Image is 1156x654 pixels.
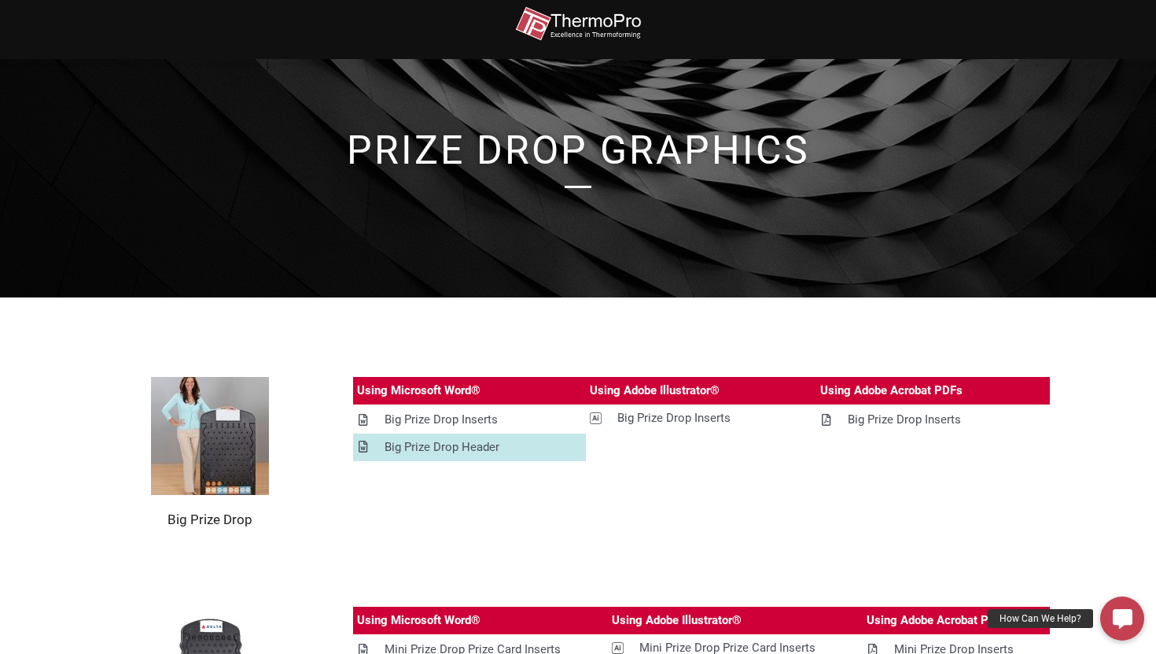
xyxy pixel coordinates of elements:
div: Big Prize Drop Inserts [848,410,961,430]
a: Big Prize Drop Inserts [586,405,816,432]
h2: Big Prize Drop [106,511,314,528]
div: Big Prize Drop Header [385,438,499,457]
h1: Prize Drop Graphics [130,131,1026,170]
a: Big Prize Drop Header [353,434,586,461]
img: thermopro-logo-non-iso [515,6,641,42]
div: Using Adobe Illustrator® [590,381,720,401]
div: Using Microsoft Word® [357,611,480,630]
div: Big Prize Drop Inserts [617,408,731,428]
a: Big Prize Drop Inserts [353,406,586,434]
div: Using Adobe Acrobat PDFs [820,381,963,401]
div: Big Prize Drop Inserts [385,410,498,430]
div: Using Adobe Illustrator® [612,611,742,630]
div: Using Microsoft Word® [357,381,480,401]
div: How Can We Help? [988,609,1093,628]
a: Big Prize Drop Inserts [816,406,1049,434]
div: Using Adobe Acrobat PDFs [867,611,1009,630]
a: How Can We Help? [1100,597,1144,641]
